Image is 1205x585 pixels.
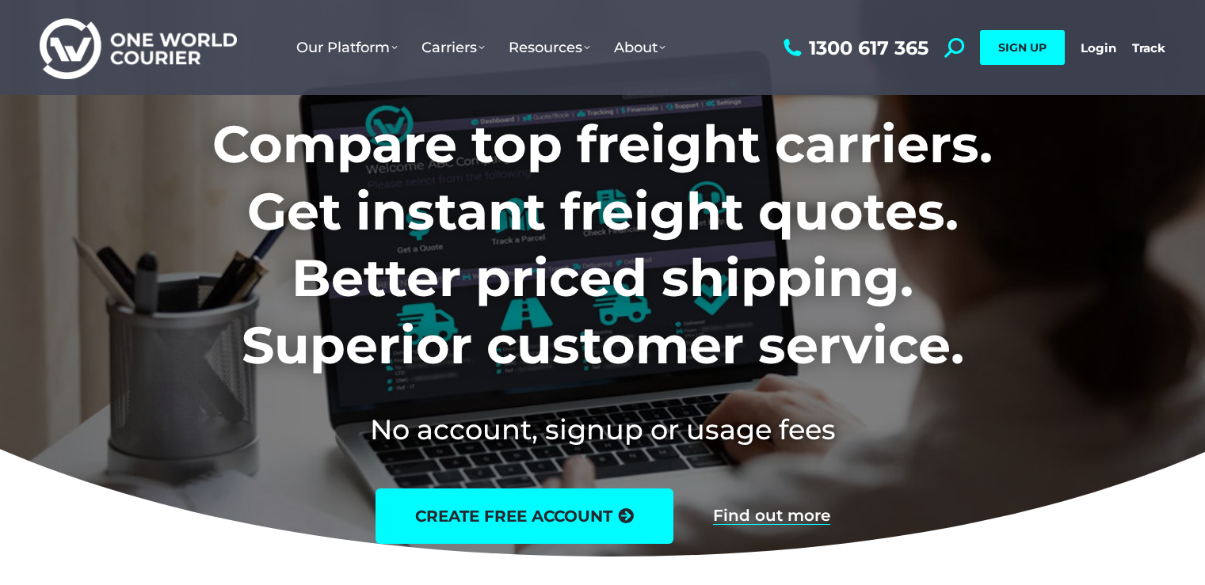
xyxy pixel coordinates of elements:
[509,39,590,56] span: Resources
[602,23,677,72] a: About
[410,23,497,72] a: Carriers
[108,111,1097,378] h1: Compare top freight carriers. Get instant freight quotes. Better priced shipping. Superior custom...
[1132,40,1165,55] a: Track
[980,30,1065,65] a: SIGN UP
[296,39,398,56] span: Our Platform
[1081,40,1116,55] a: Login
[614,39,665,56] span: About
[108,410,1097,449] h2: No account, signup or usage fees
[40,16,237,80] img: One World Courier
[780,38,929,58] a: 1300 617 365
[376,488,673,544] a: create free account
[998,40,1047,55] span: SIGN UP
[497,23,602,72] a: Resources
[284,23,410,72] a: Our Platform
[421,39,485,56] span: Carriers
[713,507,830,525] a: Find out more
